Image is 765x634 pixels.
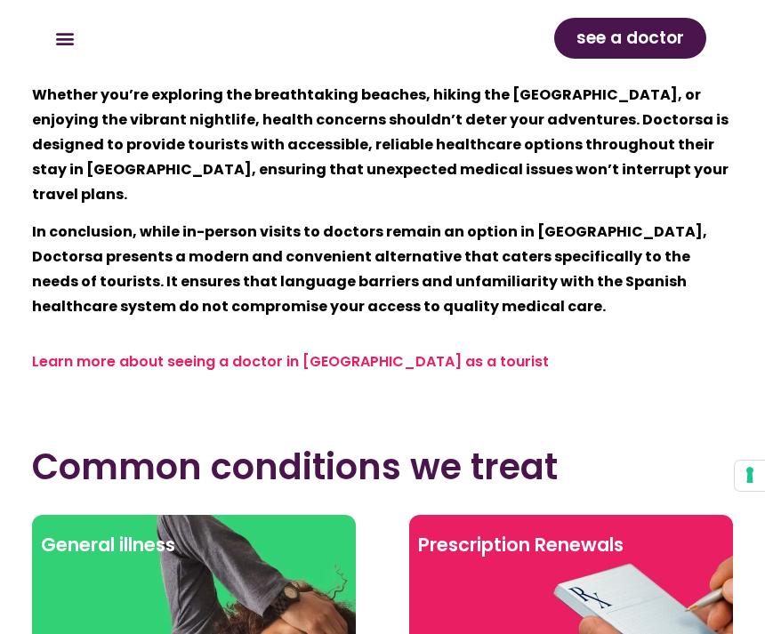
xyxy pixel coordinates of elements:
[576,24,684,52] span: see a doctor
[50,24,79,53] div: Menu Toggle
[418,524,724,566] h2: Prescription Renewals
[32,445,733,488] h2: Common conditions we treat
[554,18,706,59] a: see a doctor
[735,461,765,491] button: Your consent preferences for tracking technologies
[32,83,733,207] p: Whether you’re exploring the breathtaking beaches, hiking the [GEOGRAPHIC_DATA], or enjoying the ...
[41,524,347,566] h2: General illness
[32,220,733,319] p: In conclusion, while in-person visits to doctors remain an option in [GEOGRAPHIC_DATA], Doctorsa ...
[32,351,549,372] a: Learn more about seeing a doctor in [GEOGRAPHIC_DATA] as a tourist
